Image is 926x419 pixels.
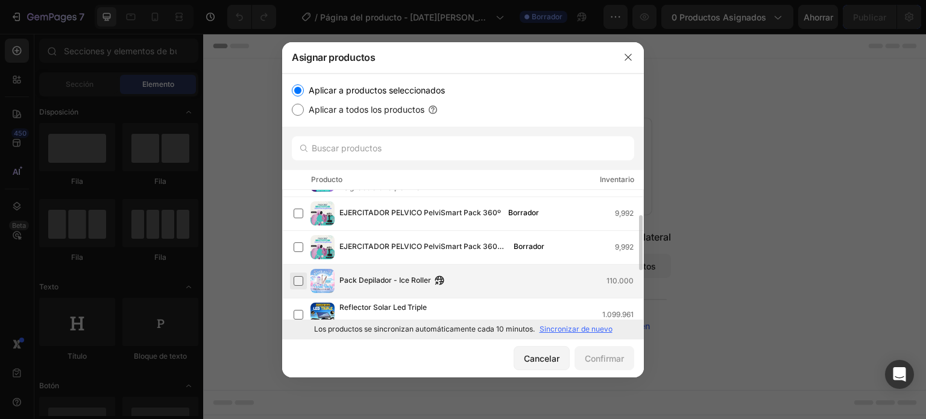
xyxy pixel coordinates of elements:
[292,51,376,63] font: Asignar productos
[600,175,634,184] font: Inventario
[885,360,914,389] div: Abrir Intercom Messenger
[524,353,559,364] font: Cancelar
[339,303,427,312] font: Reflector Solar Led Triple
[339,276,431,285] font: Pack Depilador - Ice Roller
[339,183,421,192] font: Asignado a otra plantilla
[339,208,501,217] font: EJERCITADOR PELVICO PelviSmart Pack 360º
[310,303,335,327] img: imagen del producto
[508,208,539,217] font: Borrador
[514,242,544,251] font: Borrador
[383,227,453,238] font: Añadir elementos
[311,175,342,184] font: Producto
[256,197,468,209] font: Comience con las secciones de la barra lateral
[615,242,634,251] font: 9,992
[310,201,335,225] img: imagen del producto
[514,346,570,370] button: Cancelar
[585,353,624,364] font: Confirmar
[339,318,421,327] font: Asignado a otra plantilla
[277,287,447,297] font: Comience generando desde URL o imagen
[602,310,634,319] font: 1.099.961
[309,85,445,95] font: Aplicar a productos seleccionados
[310,235,335,259] img: imagen del producto
[310,269,335,293] img: imagen del producto
[271,227,347,238] font: Agregar secciones
[309,104,424,115] font: Aplicar a todos los productos
[339,242,504,263] font: EJERCITADOR PELVICO PelviSmart Pack 360º ([GEOGRAPHIC_DATA])
[256,220,361,244] button: Agregar secciones
[314,324,535,333] font: Los productos se sincronizan automáticamente cada 10 minutos.
[540,324,613,333] font: Sincronizar de nuevo
[615,209,634,218] font: 9,992
[292,136,634,160] input: Buscar productos
[368,220,468,244] button: Añadir elementos
[575,346,634,370] button: Confirmar
[606,276,634,285] font: 110.000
